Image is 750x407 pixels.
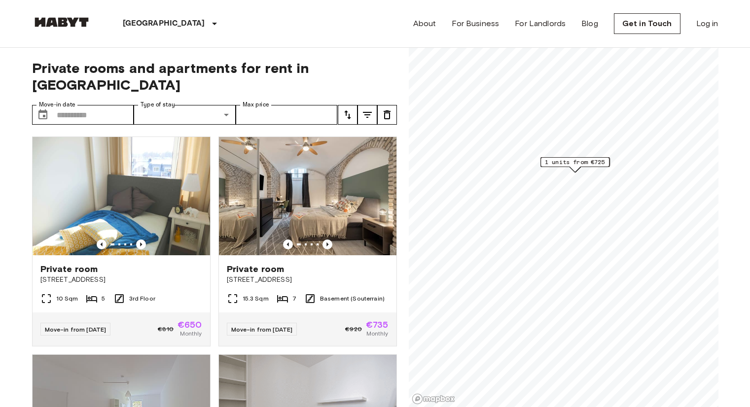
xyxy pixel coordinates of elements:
[136,239,146,249] button: Previous image
[218,136,397,346] a: Marketing picture of unit DE-02-004-006-05HFPrevious imagePrevious imagePrivate room[STREET_ADDRE...
[33,105,53,125] button: Choose date
[32,136,211,346] a: Marketing picture of unit DE-02-011-001-01HFPrevious imagePrevious imagePrivate room[STREET_ADDRE...
[40,263,98,275] span: Private room
[345,325,362,334] span: €920
[231,326,293,333] span: Move-in from [DATE]
[243,294,269,303] span: 15.3 Sqm
[357,105,377,125] button: tune
[178,320,202,329] span: €650
[320,294,385,303] span: Basement (Souterrain)
[338,105,357,125] button: tune
[581,18,598,30] a: Blog
[97,239,107,249] button: Previous image
[33,137,210,255] img: Marketing picture of unit DE-02-011-001-01HF
[39,101,75,109] label: Move-in date
[696,18,718,30] a: Log in
[141,101,175,109] label: Type of stay
[377,105,397,125] button: tune
[219,137,396,255] img: Marketing picture of unit DE-02-004-006-05HF
[227,263,285,275] span: Private room
[541,157,610,172] div: Map marker
[40,275,202,285] span: [STREET_ADDRESS]
[243,101,269,109] label: Max price
[129,294,155,303] span: 3rd Floor
[412,393,455,405] a: Mapbox logo
[180,329,202,338] span: Monthly
[515,18,566,30] a: For Landlords
[366,320,389,329] span: €735
[540,157,609,172] div: Map marker
[45,326,107,333] span: Move-in from [DATE]
[614,13,680,34] a: Get in Touch
[366,329,388,338] span: Monthly
[32,17,91,27] img: Habyt
[227,275,389,285] span: [STREET_ADDRESS]
[452,18,499,30] a: For Business
[123,18,205,30] p: [GEOGRAPHIC_DATA]
[283,239,293,249] button: Previous image
[322,239,332,249] button: Previous image
[545,158,605,167] span: 1 units from €725
[158,325,174,334] span: €810
[413,18,436,30] a: About
[32,60,397,93] span: Private rooms and apartments for rent in [GEOGRAPHIC_DATA]
[292,294,296,303] span: 7
[102,294,105,303] span: 5
[56,294,78,303] span: 10 Sqm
